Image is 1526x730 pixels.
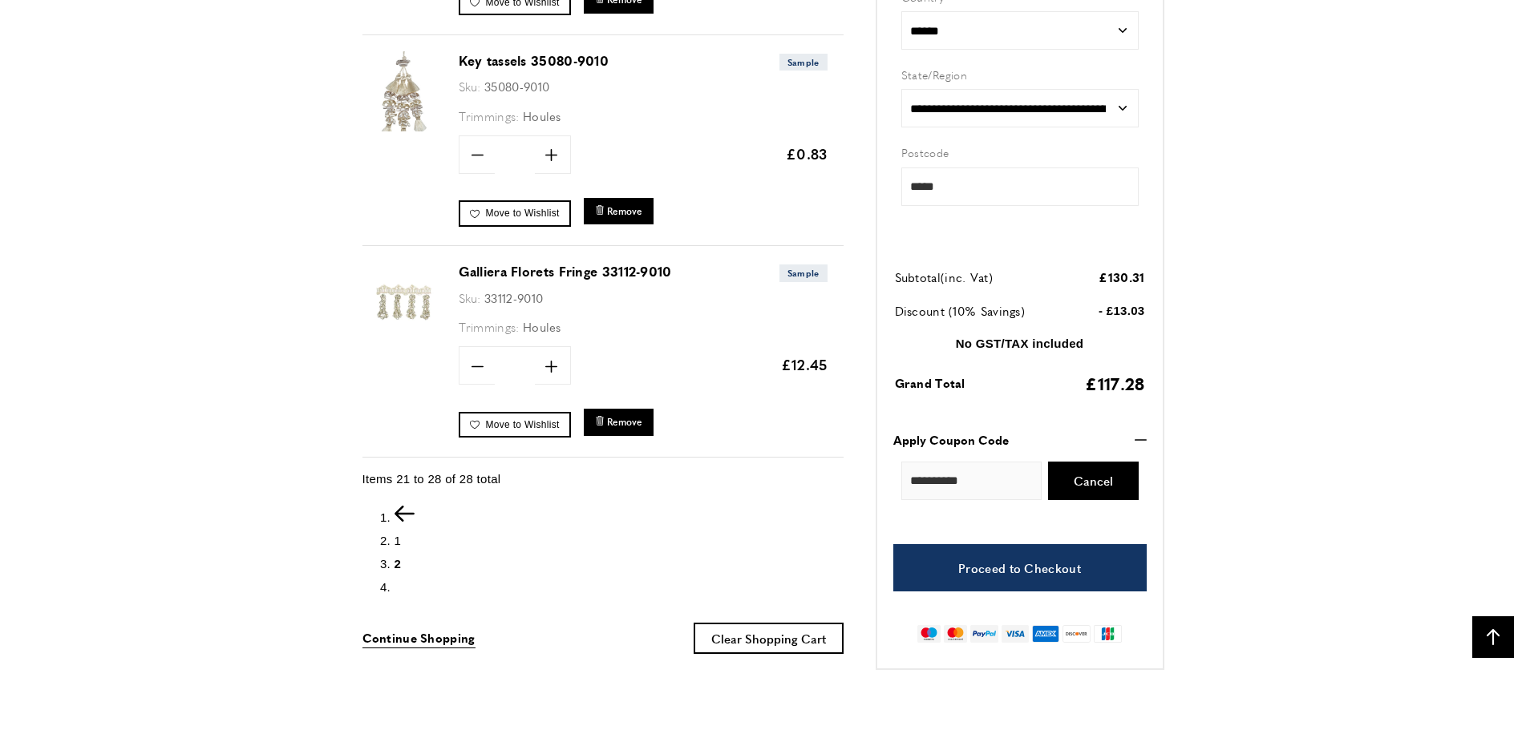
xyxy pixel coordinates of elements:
span: Sku: [459,289,481,306]
nav: pagination [362,506,844,597]
span: Clear Shopping Cart [711,630,826,647]
strong: Apply Coupon Code [893,430,1009,450]
span: Trimmings: [459,107,520,124]
strong: No GST/TAX included [956,336,1084,349]
td: Discount (10% Savings) [895,300,1066,332]
span: Sku: [459,78,481,95]
img: Key tassels 35080-9010 [362,51,443,131]
span: £130.31 [1099,268,1144,284]
img: Galliera Florets Fringe 33112-9010 [362,262,443,342]
img: maestro [917,625,941,643]
span: 2 [395,557,402,571]
a: Continue Shopping [362,628,476,648]
span: Sample [779,264,828,281]
a: Key tassels 35080-9010 [459,51,609,70]
span: Trimmings: [459,318,520,335]
span: Subtotal [895,268,941,285]
span: 35080-9010 [484,78,549,95]
span: (inc. Vat) [941,268,993,285]
img: american-express [1032,625,1060,643]
span: Items 21 to 28 of 28 total [362,472,501,486]
td: - £13.03 [1067,300,1144,332]
span: £12.45 [781,354,828,374]
button: Remove Galliera Florets Fringe 33112-9010 [584,409,654,435]
label: State/Region [901,66,1139,83]
a: 1 [395,534,402,547]
img: visa [1002,625,1028,643]
button: Remove Key tassels 35080-9010 [584,198,654,224]
img: mastercard [944,625,967,643]
a: Galliera Florets Fringe 33112-9010 [459,262,672,280]
label: Postcode [901,143,1139,161]
span: Houles [523,107,561,124]
a: Move to Wishlist [459,412,571,438]
span: Move to Wishlist [486,419,560,430]
span: £117.28 [1085,370,1144,394]
span: Sample [779,54,828,71]
li: Page 2 [395,555,844,574]
img: jcb [1094,625,1122,643]
span: Remove [607,204,642,218]
span: Continue Shopping [362,629,476,646]
span: Houles [523,318,561,335]
a: Move to Wishlist [459,200,571,226]
a: Previous [395,510,415,524]
button: Cancel [1048,462,1139,500]
a: Galliera Florets Fringe 33112-9010 [362,331,443,345]
img: paypal [970,625,998,643]
button: Apply Coupon Code [893,430,1147,450]
span: £0.83 [786,143,828,163]
span: 33112-9010 [484,289,543,306]
span: Remove [607,415,642,429]
a: Key tassels 35080-9010 [362,120,443,134]
a: Proceed to Checkout [893,544,1147,591]
button: Clear Shopping Cart [694,623,844,654]
span: Move to Wishlist [486,208,560,219]
img: discover [1063,625,1091,643]
span: Grand Total [895,374,965,391]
